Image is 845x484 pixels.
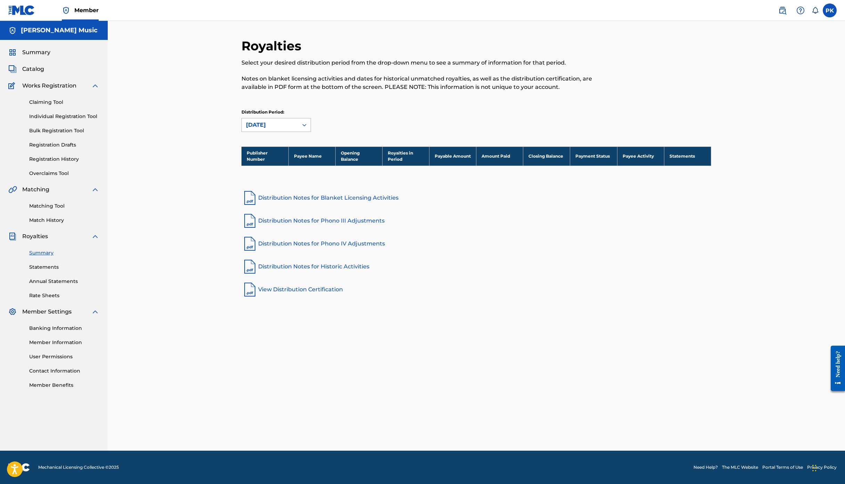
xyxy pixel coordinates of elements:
img: Royalties [8,232,17,241]
img: help [796,6,805,15]
a: Public Search [776,3,789,17]
img: pdf [241,212,258,229]
a: The MLC Website [722,464,758,470]
th: Opening Balance [335,147,382,166]
img: Summary [8,48,17,57]
a: Annual Statements [29,278,99,285]
th: Payee Name [288,147,335,166]
th: Payee Activity [617,147,664,166]
img: Member Settings [8,308,17,316]
a: Match History [29,217,99,224]
img: expand [91,185,99,194]
span: Royalties [22,232,48,241]
a: Need Help? [694,464,718,470]
img: search [778,6,787,15]
span: Member [74,6,99,14]
img: expand [91,308,99,316]
a: Portal Terms of Use [762,464,803,470]
a: Individual Registration Tool [29,113,99,120]
a: Registration History [29,156,99,163]
span: Catalog [22,65,44,73]
div: Notifications [812,7,819,14]
a: Statements [29,264,99,271]
th: Statements [664,147,711,166]
a: Distribution Notes for Blanket Licensing Activities [241,190,711,206]
img: logo [8,463,30,472]
img: pdf [241,258,258,275]
div: Help [794,3,807,17]
iframe: Resource Center [825,337,845,399]
a: Matching Tool [29,202,99,210]
img: pdf [241,190,258,206]
img: MLC Logo [8,5,35,15]
a: Distribution Notes for Phono III Adjustments [241,212,711,229]
a: Banking Information [29,325,99,332]
a: Registration Drafts [29,141,99,149]
a: User Permissions [29,353,99,360]
a: Privacy Policy [807,464,837,470]
h2: Royalties [241,38,305,54]
p: Notes on blanket licensing activities and dates for historical unmatched royalties, as well as th... [241,75,603,91]
span: Summary [22,48,50,57]
img: pdf [241,281,258,298]
img: Accounts [8,26,17,35]
a: Rate Sheets [29,292,99,299]
span: Works Registration [22,82,76,90]
a: Distribution Notes for Phono IV Adjustments [241,235,711,252]
img: expand [91,232,99,241]
a: View Distribution Certification [241,281,711,298]
span: Matching [22,185,49,194]
img: expand [91,82,99,90]
img: pdf [241,235,258,252]
p: Distribution Period: [241,109,311,115]
a: Overclaims Tool [29,170,99,177]
a: Contact Information [29,367,99,375]
iframe: Chat Widget [810,451,845,484]
a: Summary [29,249,99,257]
div: User Menu [823,3,837,17]
a: CatalogCatalog [8,65,44,73]
a: Claiming Tool [29,99,99,106]
img: Matching [8,185,17,194]
a: Member Information [29,339,99,346]
div: [DATE] [246,121,294,129]
h5: Paul Krysiak Music [21,26,98,34]
th: Closing Balance [523,147,570,166]
th: Amount Paid [476,147,523,166]
a: SummarySummary [8,48,50,57]
a: Distribution Notes for Historic Activities [241,258,711,275]
span: Mechanical Licensing Collective © 2025 [38,464,119,470]
a: Bulk Registration Tool [29,127,99,134]
th: Publisher Number [241,147,288,166]
th: Payable Amount [429,147,476,166]
a: Member Benefits [29,382,99,389]
th: Royalties in Period [382,147,429,166]
th: Payment Status [570,147,617,166]
img: Top Rightsholder [62,6,70,15]
span: Member Settings [22,308,72,316]
p: Select your desired distribution period from the drop-down menu to see a summary of information f... [241,59,603,67]
img: Catalog [8,65,17,73]
div: Drag [812,458,817,478]
img: Works Registration [8,82,17,90]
